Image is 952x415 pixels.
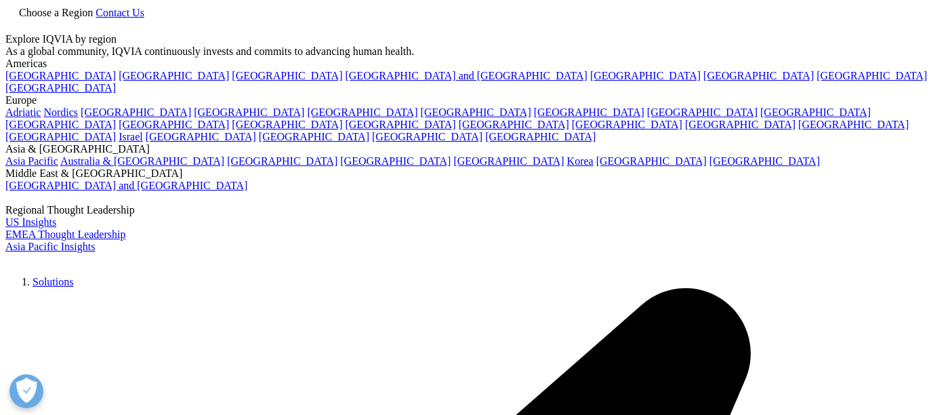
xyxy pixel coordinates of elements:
[567,155,594,167] a: Korea
[232,119,342,130] a: [GEOGRAPHIC_DATA]
[5,180,247,191] a: [GEOGRAPHIC_DATA] and [GEOGRAPHIC_DATA]
[5,155,58,167] a: Asia Pacific
[685,119,795,130] a: [GEOGRAPHIC_DATA]
[5,70,116,81] a: [GEOGRAPHIC_DATA]
[816,70,927,81] a: [GEOGRAPHIC_DATA]
[372,131,482,142] a: [GEOGRAPHIC_DATA]
[345,70,587,81] a: [GEOGRAPHIC_DATA] and [GEOGRAPHIC_DATA]
[227,155,337,167] a: [GEOGRAPHIC_DATA]
[33,276,73,288] a: Solutions
[534,106,644,118] a: [GEOGRAPHIC_DATA]
[709,155,820,167] a: [GEOGRAPHIC_DATA]
[232,70,342,81] a: [GEOGRAPHIC_DATA]
[485,131,596,142] a: [GEOGRAPHIC_DATA]
[590,70,701,81] a: [GEOGRAPHIC_DATA]
[194,106,304,118] a: [GEOGRAPHIC_DATA]
[5,229,125,240] a: EMEA Thought Leadership
[146,131,256,142] a: [GEOGRAPHIC_DATA]
[119,131,143,142] a: Israel
[340,155,451,167] a: [GEOGRAPHIC_DATA]
[307,106,417,118] a: [GEOGRAPHIC_DATA]
[119,70,229,81] a: [GEOGRAPHIC_DATA]
[703,70,814,81] a: [GEOGRAPHIC_DATA]
[5,204,947,216] div: Regional Thought Leadership
[5,82,116,94] a: [GEOGRAPHIC_DATA]
[96,7,144,18] a: Contact Us
[5,94,947,106] div: Europe
[259,131,369,142] a: [GEOGRAPHIC_DATA]
[5,119,116,130] a: [GEOGRAPHIC_DATA]
[798,119,909,130] a: [GEOGRAPHIC_DATA]
[421,106,531,118] a: [GEOGRAPHIC_DATA]
[81,106,191,118] a: [GEOGRAPHIC_DATA]
[5,58,947,70] div: Americas
[345,119,455,130] a: [GEOGRAPHIC_DATA]
[60,155,224,167] a: Australia & [GEOGRAPHIC_DATA]
[5,241,95,252] a: Asia Pacific Insights
[5,33,947,45] div: Explore IQVIA by region
[572,119,682,130] a: [GEOGRAPHIC_DATA]
[43,106,78,118] a: Nordics
[119,119,229,130] a: [GEOGRAPHIC_DATA]
[5,45,947,58] div: As a global community, IQVIA continuously invests and commits to advancing human health.
[5,106,41,118] a: Adriatic
[19,7,93,18] span: Choose a Region
[453,155,564,167] a: [GEOGRAPHIC_DATA]
[5,143,947,155] div: Asia & [GEOGRAPHIC_DATA]
[5,167,947,180] div: Middle East & [GEOGRAPHIC_DATA]
[459,119,569,130] a: [GEOGRAPHIC_DATA]
[9,374,43,408] button: Open Preferences
[760,106,871,118] a: [GEOGRAPHIC_DATA]
[5,216,56,228] a: US Insights
[647,106,758,118] a: [GEOGRAPHIC_DATA]
[596,155,707,167] a: [GEOGRAPHIC_DATA]
[5,131,116,142] a: [GEOGRAPHIC_DATA]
